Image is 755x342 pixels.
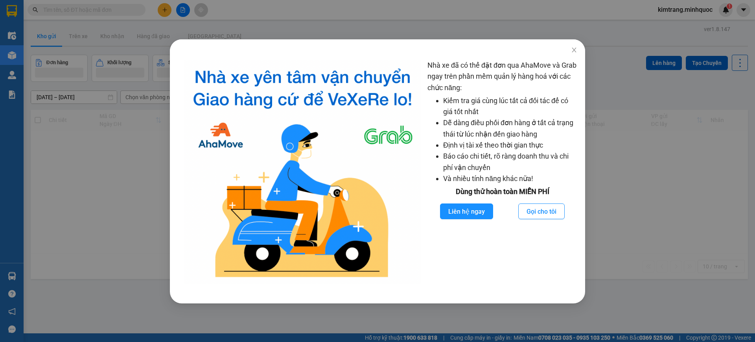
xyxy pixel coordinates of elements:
img: logo [184,60,421,284]
div: Dùng thử hoàn toàn MIỄN PHÍ [427,186,577,197]
li: Và nhiều tính năng khác nữa! [443,173,577,184]
li: Báo cáo chi tiết, rõ ràng doanh thu và chi phí vận chuyển [443,151,577,173]
li: Kiểm tra giá cùng lúc tất cả đối tác để có giá tốt nhất [443,95,577,118]
li: Định vị tài xế theo thời gian thực [443,140,577,151]
span: Gọi cho tôi [527,207,556,216]
button: Liên hệ ngay [440,203,493,219]
li: Dễ dàng điều phối đơn hàng ở tất cả trạng thái từ lúc nhận đến giao hàng [443,117,577,140]
div: Nhà xe đã có thể đặt đơn qua AhaMove và Grab ngay trên phần mềm quản lý hàng hoá với các chức năng: [427,60,577,284]
button: Close [563,39,585,61]
span: Liên hệ ngay [448,207,485,216]
button: Gọi cho tôi [518,203,565,219]
span: close [571,47,577,53]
